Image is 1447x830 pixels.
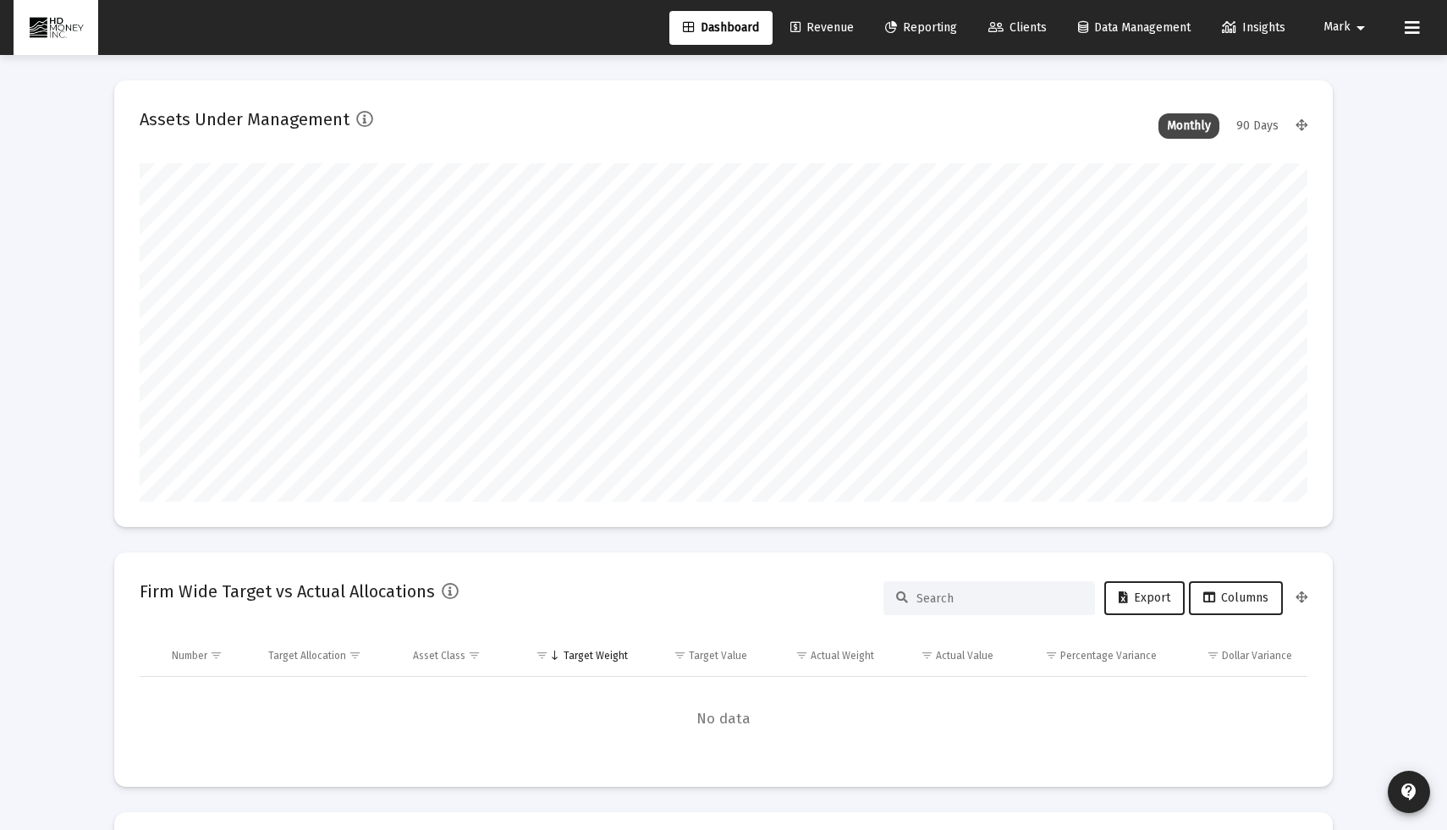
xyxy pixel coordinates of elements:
[811,649,874,662] div: Actual Weight
[1158,113,1219,139] div: Monthly
[1222,20,1285,35] span: Insights
[1119,591,1170,605] span: Export
[1351,11,1371,45] mat-icon: arrow_drop_down
[921,649,933,662] span: Show filter options for column 'Actual Value'
[872,11,971,45] a: Reporting
[513,635,640,676] td: Column Target Weight
[564,649,628,662] div: Target Weight
[759,635,886,676] td: Column Actual Weight
[1203,591,1268,605] span: Columns
[1189,581,1283,615] button: Columns
[413,649,465,662] div: Asset Class
[1060,649,1157,662] div: Percentage Variance
[1078,20,1191,35] span: Data Management
[140,635,1307,761] div: Data grid
[988,20,1047,35] span: Clients
[1005,635,1168,676] td: Column Percentage Variance
[640,635,759,676] td: Column Target Value
[975,11,1060,45] a: Clients
[256,635,401,676] td: Column Target Allocation
[1303,10,1391,44] button: Mark
[777,11,867,45] a: Revenue
[268,649,346,662] div: Target Allocation
[885,20,957,35] span: Reporting
[886,635,1005,676] td: Column Actual Value
[1065,11,1204,45] a: Data Management
[689,649,747,662] div: Target Value
[26,11,85,45] img: Dashboard
[140,578,435,605] h2: Firm Wide Target vs Actual Allocations
[160,635,256,676] td: Column Number
[936,649,993,662] div: Actual Value
[140,106,349,133] h2: Assets Under Management
[1208,11,1299,45] a: Insights
[536,649,548,662] span: Show filter options for column 'Target Weight'
[1207,649,1219,662] span: Show filter options for column 'Dollar Variance'
[1222,649,1292,662] div: Dollar Variance
[795,649,808,662] span: Show filter options for column 'Actual Weight'
[669,11,773,45] a: Dashboard
[1169,635,1307,676] td: Column Dollar Variance
[1228,113,1287,139] div: 90 Days
[349,649,361,662] span: Show filter options for column 'Target Allocation'
[210,649,223,662] span: Show filter options for column 'Number'
[1045,649,1058,662] span: Show filter options for column 'Percentage Variance'
[1323,20,1351,35] span: Mark
[1104,581,1185,615] button: Export
[1399,782,1419,802] mat-icon: contact_support
[172,649,207,662] div: Number
[683,20,759,35] span: Dashboard
[140,710,1307,728] span: No data
[401,635,514,676] td: Column Asset Class
[790,20,854,35] span: Revenue
[916,591,1082,606] input: Search
[674,649,686,662] span: Show filter options for column 'Target Value'
[468,649,481,662] span: Show filter options for column 'Asset Class'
